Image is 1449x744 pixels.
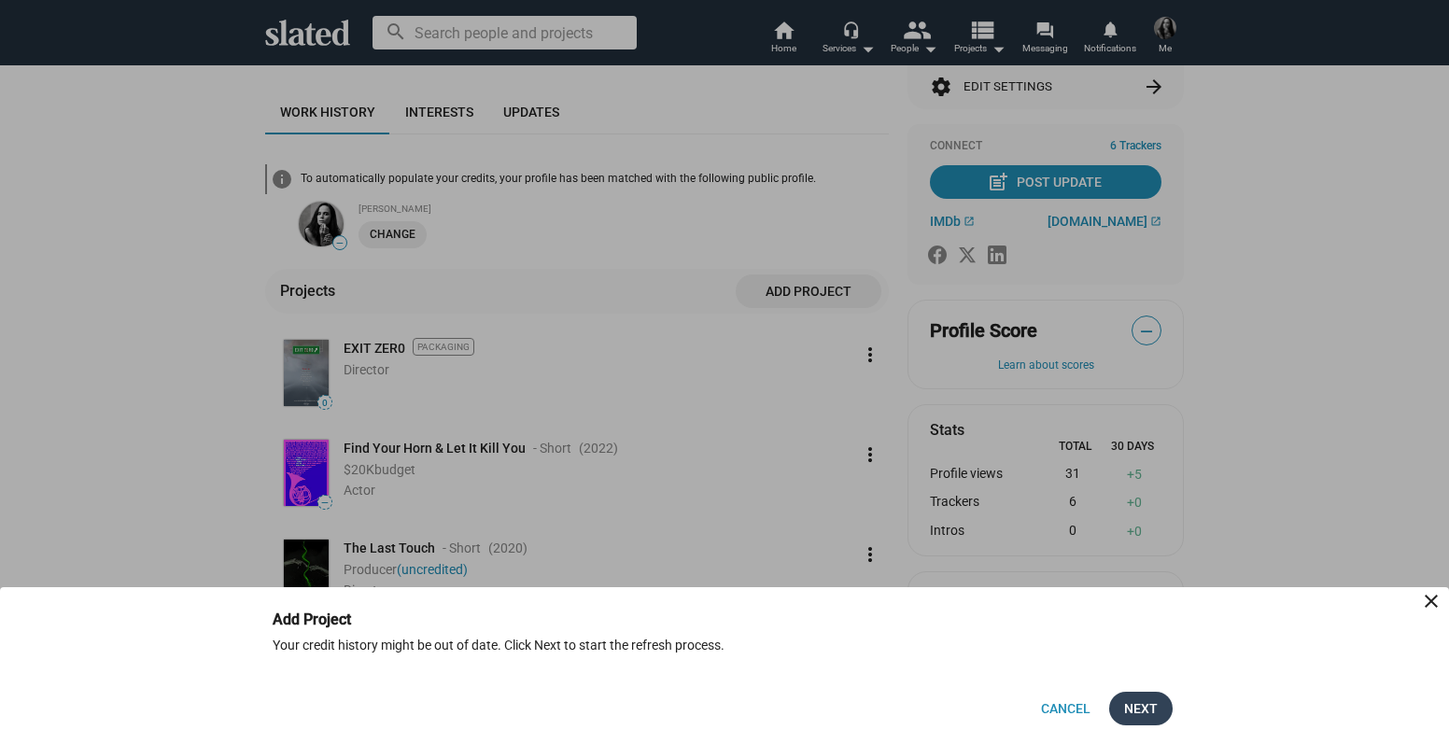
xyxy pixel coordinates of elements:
span: Cancel [1041,692,1090,725]
h3: Add Project [273,610,377,629]
bottom-sheet-header: Add Project [273,610,1176,637]
button: Cancel [1026,692,1105,725]
div: Your credit history might be out of date. Click Next to start the refresh process. [273,637,1176,654]
span: Next [1124,692,1158,725]
mat-icon: close [1420,590,1442,612]
button: Next [1109,692,1173,725]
